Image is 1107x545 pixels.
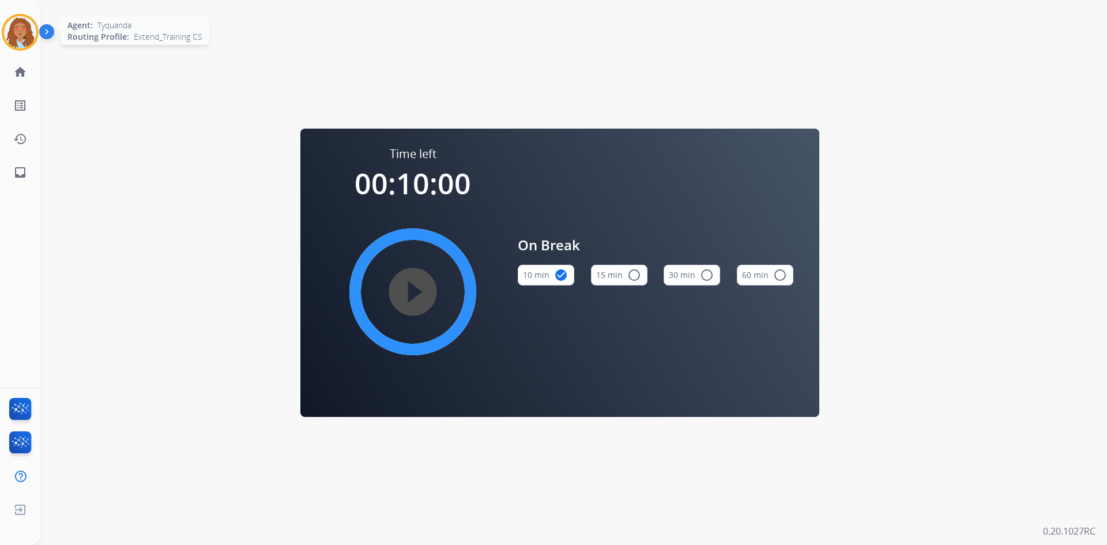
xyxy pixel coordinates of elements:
[664,265,720,285] button: 30 min
[591,265,647,285] button: 15 min
[390,146,436,162] span: Time left
[13,166,27,179] mat-icon: inbox
[1043,524,1095,538] p: 0.20.1027RC
[700,268,714,282] mat-icon: radio_button_unchecked
[97,20,131,31] span: Tyquanda
[518,265,574,285] button: 10 min
[518,235,793,255] span: On Break
[4,16,36,48] img: avatar
[67,31,129,43] span: Routing Profile:
[355,164,471,203] span: 00:10:00
[627,268,641,282] mat-icon: radio_button_unchecked
[67,20,93,31] span: Agent:
[13,65,27,79] mat-icon: home
[406,285,420,299] mat-icon: play_circle_filled
[13,99,27,112] mat-icon: list_alt
[554,268,568,282] mat-icon: check_circle
[737,265,793,285] button: 60 min
[773,268,787,282] mat-icon: radio_button_unchecked
[134,31,202,43] span: Extend_Training CS
[13,132,27,146] mat-icon: history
